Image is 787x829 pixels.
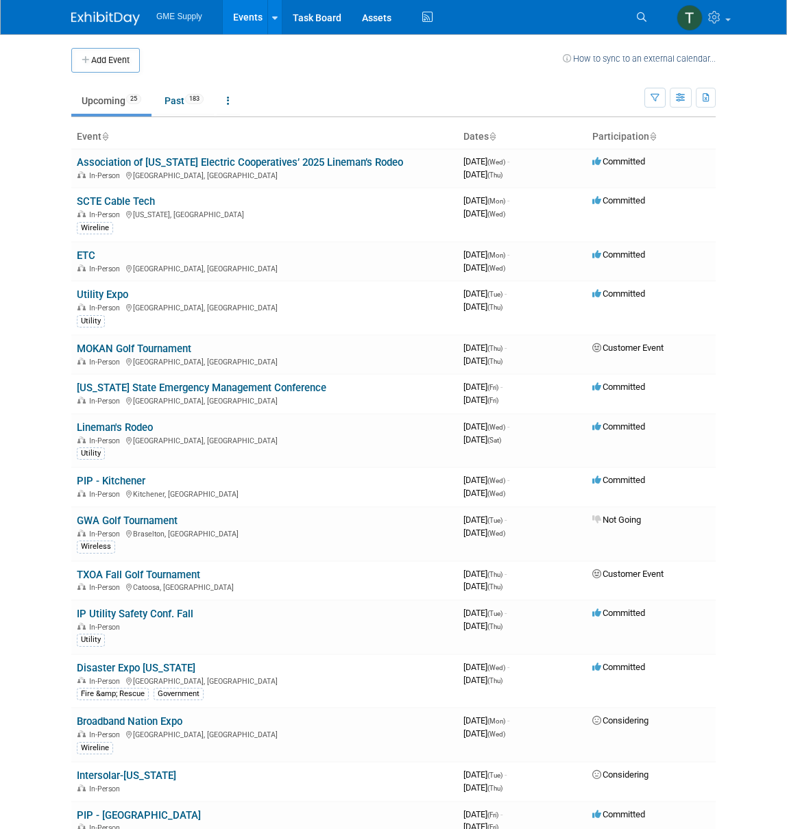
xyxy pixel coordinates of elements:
[77,304,86,310] img: In-Person Event
[89,623,124,632] span: In-Person
[77,397,86,404] img: In-Person Event
[505,608,507,618] span: -
[89,304,124,312] span: In-Person
[77,475,145,487] a: PIP - Kitchener
[77,447,105,460] div: Utility
[463,434,501,445] span: [DATE]
[507,475,509,485] span: -
[89,530,124,539] span: In-Person
[487,677,503,684] span: (Thu)
[77,421,153,434] a: Lineman's Rodeo
[89,436,124,445] span: In-Person
[77,715,182,728] a: Broadband Nation Expo
[649,131,656,142] a: Sort by Participation Type
[77,301,452,312] div: [GEOGRAPHIC_DATA], [GEOGRAPHIC_DATA]
[77,382,326,394] a: [US_STATE] State Emergency Management Conference
[77,490,86,497] img: In-Person Event
[487,530,505,537] span: (Wed)
[77,730,86,737] img: In-Person Event
[77,623,86,630] img: In-Person Event
[487,517,503,524] span: (Tue)
[505,288,507,299] span: -
[77,249,95,262] a: ETC
[77,208,452,219] div: [US_STATE], [GEOGRAPHIC_DATA]
[77,809,201,821] a: PIP - [GEOGRAPHIC_DATA]
[463,156,509,166] span: [DATE]
[77,528,452,539] div: Braselton, [GEOGRAPHIC_DATA]
[463,208,505,219] span: [DATE]
[77,675,452,686] div: [GEOGRAPHIC_DATA], [GEOGRAPHIC_DATA]
[77,583,86,590] img: In-Person Event
[592,515,641,525] span: Not Going
[592,249,645,260] span: Committed
[463,262,505,273] span: [DATE]
[77,315,105,327] div: Utility
[77,530,86,536] img: In-Person Event
[77,356,452,367] div: [GEOGRAPHIC_DATA], [GEOGRAPHIC_DATA]
[487,490,505,497] span: (Wed)
[463,475,509,485] span: [DATE]
[463,169,503,180] span: [DATE]
[487,730,505,738] span: (Wed)
[487,384,498,391] span: (Fri)
[463,356,503,366] span: [DATE]
[507,662,509,672] span: -
[592,769,649,780] span: Considering
[77,488,452,499] div: Kitchener, [GEOGRAPHIC_DATA]
[77,264,86,271] img: In-Person Event
[500,382,503,392] span: -
[463,728,505,739] span: [DATE]
[89,784,124,793] span: In-Person
[592,382,645,392] span: Committed
[77,262,452,273] div: [GEOGRAPHIC_DATA], [GEOGRAPHIC_DATA]
[487,623,503,630] span: (Thu)
[505,343,507,353] span: -
[71,12,140,25] img: ExhibitDay
[487,358,503,365] span: (Thu)
[77,581,452,592] div: Catoosa, [GEOGRAPHIC_DATA]
[592,809,645,819] span: Committed
[77,677,86,684] img: In-Person Event
[463,621,503,631] span: [DATE]
[77,195,155,208] a: SCTE Cable Tech
[463,421,509,432] span: [DATE]
[463,715,509,726] span: [DATE]
[505,769,507,780] span: -
[592,288,645,299] span: Committed
[592,569,664,579] span: Customer Event
[487,717,505,725] span: (Mon)
[487,571,503,578] span: (Thu)
[487,171,503,179] span: (Thu)
[77,515,178,527] a: GWA Golf Tournament
[592,195,645,206] span: Committed
[592,662,645,672] span: Committed
[463,675,503,685] span: [DATE]
[89,358,124,367] span: In-Person
[487,251,505,259] span: (Mon)
[487,811,498,819] span: (Fri)
[592,608,645,618] span: Committed
[463,515,507,525] span: [DATE]
[89,210,124,219] span: In-Person
[677,5,703,31] img: Todd Licence
[487,397,498,404] span: (Fri)
[71,88,152,114] a: Upcoming25
[487,345,503,352] span: (Thu)
[89,171,124,180] span: In-Person
[507,249,509,260] span: -
[89,397,124,406] span: In-Person
[77,358,86,364] img: In-Person Event
[463,581,503,591] span: [DATE]
[89,490,124,499] span: In-Person
[77,395,452,406] div: [GEOGRAPHIC_DATA], [GEOGRAPHIC_DATA]
[77,608,193,620] a: IP Utility Safety Conf. Fall
[77,156,403,169] a: Association of [US_STATE] Electric Cooperatives’ 2025 Lineman’s Rodeo
[154,688,204,700] div: Government
[77,222,113,234] div: Wireline
[592,475,645,485] span: Committed
[77,742,113,754] div: Wireline
[463,488,505,498] span: [DATE]
[463,569,507,579] span: [DATE]
[77,434,452,445] div: [GEOGRAPHIC_DATA], [GEOGRAPHIC_DATA]
[89,583,124,592] span: In-Person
